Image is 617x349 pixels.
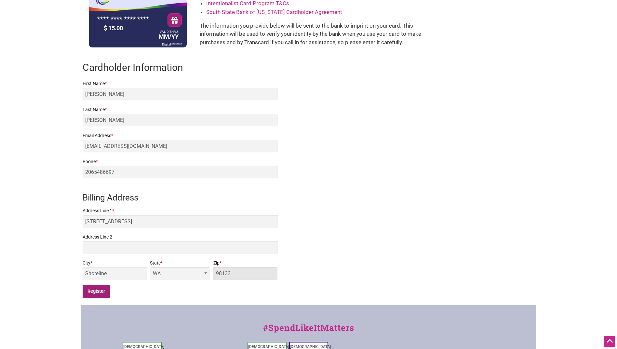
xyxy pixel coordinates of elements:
label: First Name [83,80,278,88]
label: State [150,259,210,267]
div: MM/YY [157,31,180,42]
h3: Billing Address [83,192,278,203]
div: Scroll Back to Top [604,336,615,347]
label: Address Line 1 [83,207,278,215]
label: Zip [213,259,278,267]
input: Register [83,285,110,298]
label: Email Address [83,132,278,140]
div: $ 15.00 [102,23,157,33]
div: #SpendLikeItMatters [81,321,536,341]
label: Address Line 2 [83,233,278,241]
label: City [83,259,147,267]
a: South State Bank of [US_STATE] Cardholder Agreement [206,9,342,15]
label: Phone [83,158,278,166]
label: Last Name [83,106,278,114]
div: VALID THRU [159,31,179,32]
h2: Cardholder Information [83,61,535,74]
